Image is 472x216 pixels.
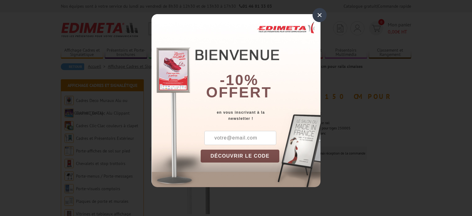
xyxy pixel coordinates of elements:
button: DÉCOUVRIR LE CODE [201,150,279,163]
div: × [313,8,327,22]
b: -10% [220,72,258,88]
div: en vous inscrivant à la newsletter ! [201,109,321,122]
input: votre@email.com [204,131,276,145]
font: offert [206,84,272,100]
